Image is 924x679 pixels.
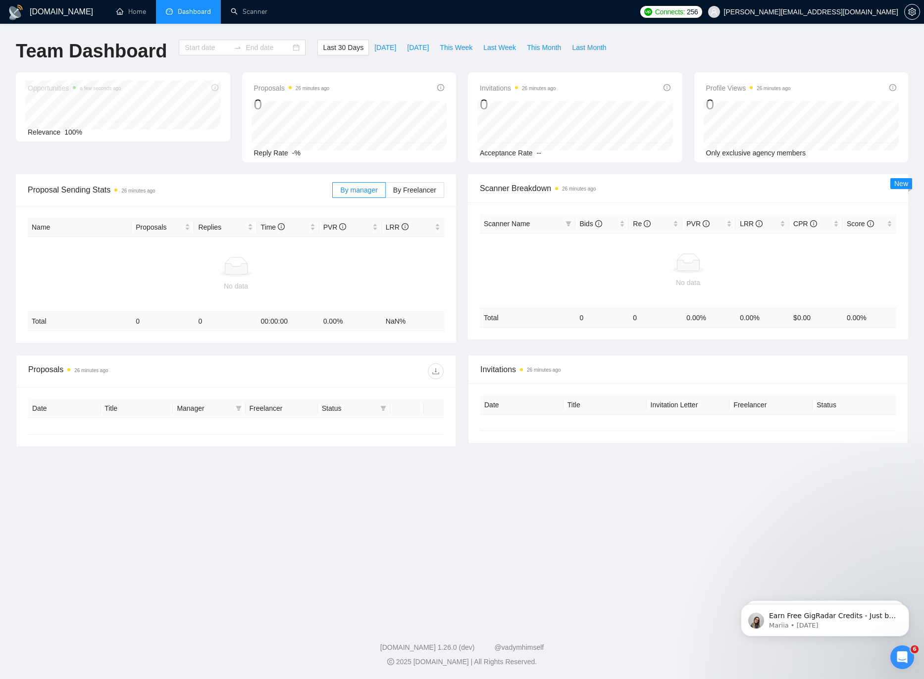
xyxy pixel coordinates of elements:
span: 6 [911,645,919,653]
span: filter [565,221,571,227]
img: logo [8,4,24,20]
span: Connects: [655,6,685,17]
span: info-circle [664,84,670,91]
div: 2025 [DOMAIN_NAME] | All Rights Reserved. [8,657,916,667]
a: searchScanner [231,7,267,16]
span: info-circle [437,84,444,91]
a: @vadymhimself [494,643,544,651]
time: 26 minutes ago [296,86,329,91]
span: info-circle [810,220,817,227]
span: LRR [740,220,763,228]
th: Status [813,395,896,415]
span: 256 [687,6,698,17]
span: info-circle [703,220,710,227]
span: Relevance [28,128,60,136]
span: Reply Rate [254,149,288,157]
td: 0.00 % [843,308,896,327]
span: [DATE] [374,42,396,53]
th: Title [101,399,173,418]
span: info-circle [889,84,896,91]
span: PVR [686,220,710,228]
span: info-circle [402,223,409,230]
span: Invitations [480,82,556,94]
span: Only exclusive agency members [706,149,806,157]
span: Profile Views [706,82,791,94]
th: Freelancer [729,395,813,415]
td: 0 [629,308,682,327]
th: Title [564,395,647,415]
span: filter [236,405,242,411]
time: 26 minutes ago [121,188,155,194]
h1: Team Dashboard [16,40,167,63]
span: By manager [340,186,377,194]
span: filter [234,401,244,416]
a: setting [904,8,920,16]
td: 00:00:00 [257,312,319,331]
span: copyright [387,658,394,665]
a: [DOMAIN_NAME] 1.26.0 (dev) [380,643,475,651]
td: 0.00 % [682,308,736,327]
div: No data [484,277,892,288]
span: info-circle [278,223,285,230]
button: download [428,363,444,379]
td: 0.00 % [319,312,382,331]
time: 26 minutes ago [527,367,561,373]
button: [DATE] [402,40,434,55]
th: Manager [173,399,245,418]
span: Time [261,223,285,231]
input: Start date [185,42,230,53]
span: info-circle [756,220,763,227]
span: -- [537,149,541,157]
a: homeHome [116,7,146,16]
span: Acceptance Rate [480,149,533,157]
span: user [711,8,718,15]
span: filter [380,405,386,411]
iframe: Intercom live chat [890,645,914,669]
span: to [234,44,242,51]
button: This Week [434,40,478,55]
th: Proposals [132,218,194,237]
th: Date [480,395,564,415]
button: Last Week [478,40,521,55]
time: 26 minutes ago [522,86,556,91]
td: NaN % [382,312,444,331]
th: Invitation Letter [647,395,730,415]
button: Last 30 Days [317,40,369,55]
td: $ 0.00 [789,308,843,327]
span: This Month [527,42,561,53]
td: Total [28,312,132,331]
span: Score [847,220,873,228]
th: Replies [194,218,257,237]
td: 0 [194,312,257,331]
span: Re [633,220,651,228]
div: 0 [480,95,556,114]
td: 0 [575,308,629,327]
button: [DATE] [369,40,402,55]
div: No data [32,281,440,291]
span: info-circle [867,220,874,227]
th: Name [28,218,132,237]
div: 0 [254,95,330,114]
time: 26 minutes ago [74,368,108,373]
span: This Week [440,42,472,53]
time: 26 minutes ago [562,186,596,192]
span: Scanner Name [484,220,530,228]
span: PVR [323,223,347,231]
div: Proposals [28,363,236,379]
span: [DATE] [407,42,429,53]
span: Manager [177,403,231,414]
span: filter [564,216,573,231]
iframe: Intercom notifications message [726,583,924,652]
span: filter [378,401,388,416]
span: Proposals [136,222,183,233]
span: download [428,367,443,375]
span: info-circle [644,220,651,227]
span: LRR [386,223,409,231]
button: Last Month [566,40,612,55]
span: Proposals [254,82,330,94]
input: End date [246,42,291,53]
button: setting [904,4,920,20]
span: 100% [64,128,82,136]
